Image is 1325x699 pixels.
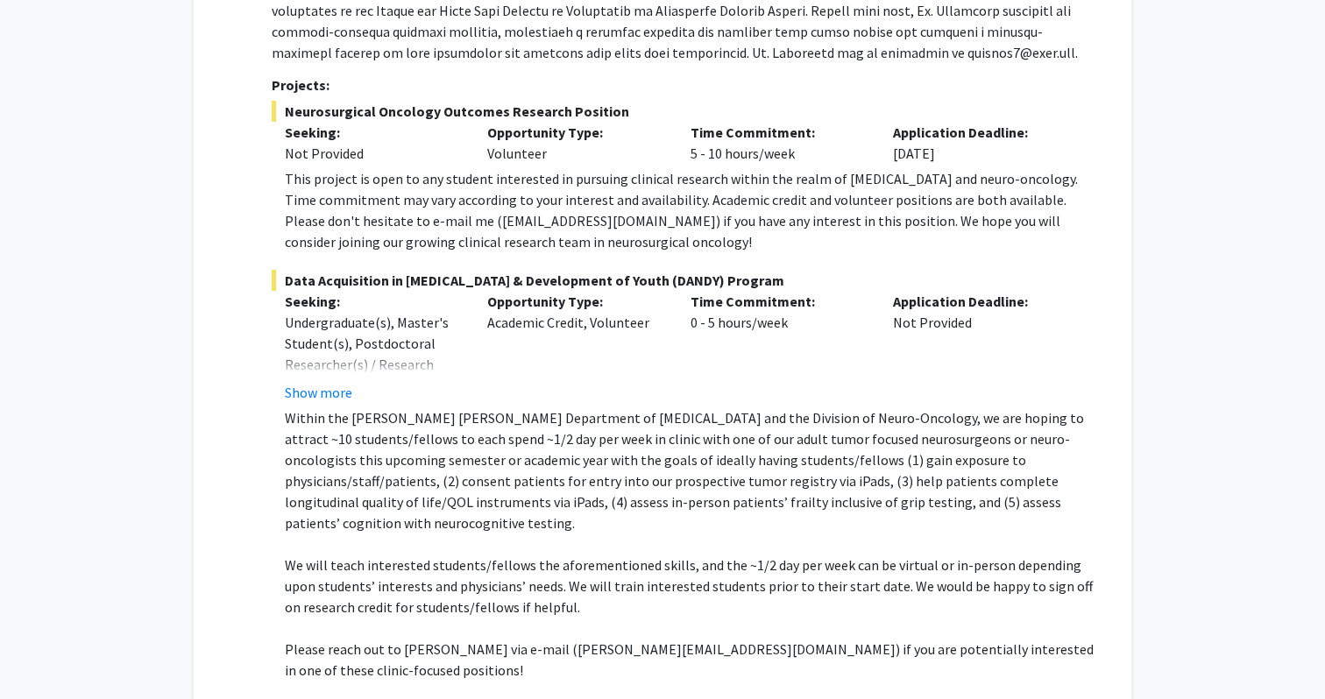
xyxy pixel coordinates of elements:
[474,291,677,403] div: Academic Credit, Volunteer
[285,168,1096,252] div: This project is open to any student interested in pursuing clinical research within the realm of ...
[893,291,1070,312] p: Application Deadline:
[487,122,664,143] p: Opportunity Type:
[285,312,462,417] div: Undergraduate(s), Master's Student(s), Postdoctoral Researcher(s) / Research Staff, Medical Resid...
[691,291,868,312] p: Time Commitment:
[285,291,462,312] p: Seeking:
[880,291,1083,403] div: Not Provided
[285,382,352,403] button: Show more
[285,122,462,143] p: Seeking:
[474,122,677,164] div: Volunteer
[677,122,881,164] div: 5 - 10 hours/week
[285,554,1096,618] p: We will teach interested students/fellows the aforementioned skills, and the ~1/2 day per week ca...
[893,122,1070,143] p: Application Deadline:
[272,270,1096,291] span: Data Acquisition in [MEDICAL_DATA] & Development of Youth (DANDY) Program
[13,620,74,686] iframe: Chat
[272,76,329,94] strong: Projects:
[285,407,1096,533] p: Within the [PERSON_NAME] [PERSON_NAME] Department of [MEDICAL_DATA] and the Division of Neuro-Onc...
[880,122,1083,164] div: [DATE]
[285,639,1096,681] p: Please reach out to [PERSON_NAME] via e-mail ([PERSON_NAME][EMAIL_ADDRESS][DOMAIN_NAME]) if you a...
[285,143,462,164] div: Not Provided
[487,291,664,312] p: Opportunity Type:
[677,291,881,403] div: 0 - 5 hours/week
[272,101,1096,122] span: Neurosurgical Oncology Outcomes Research Position
[691,122,868,143] p: Time Commitment:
